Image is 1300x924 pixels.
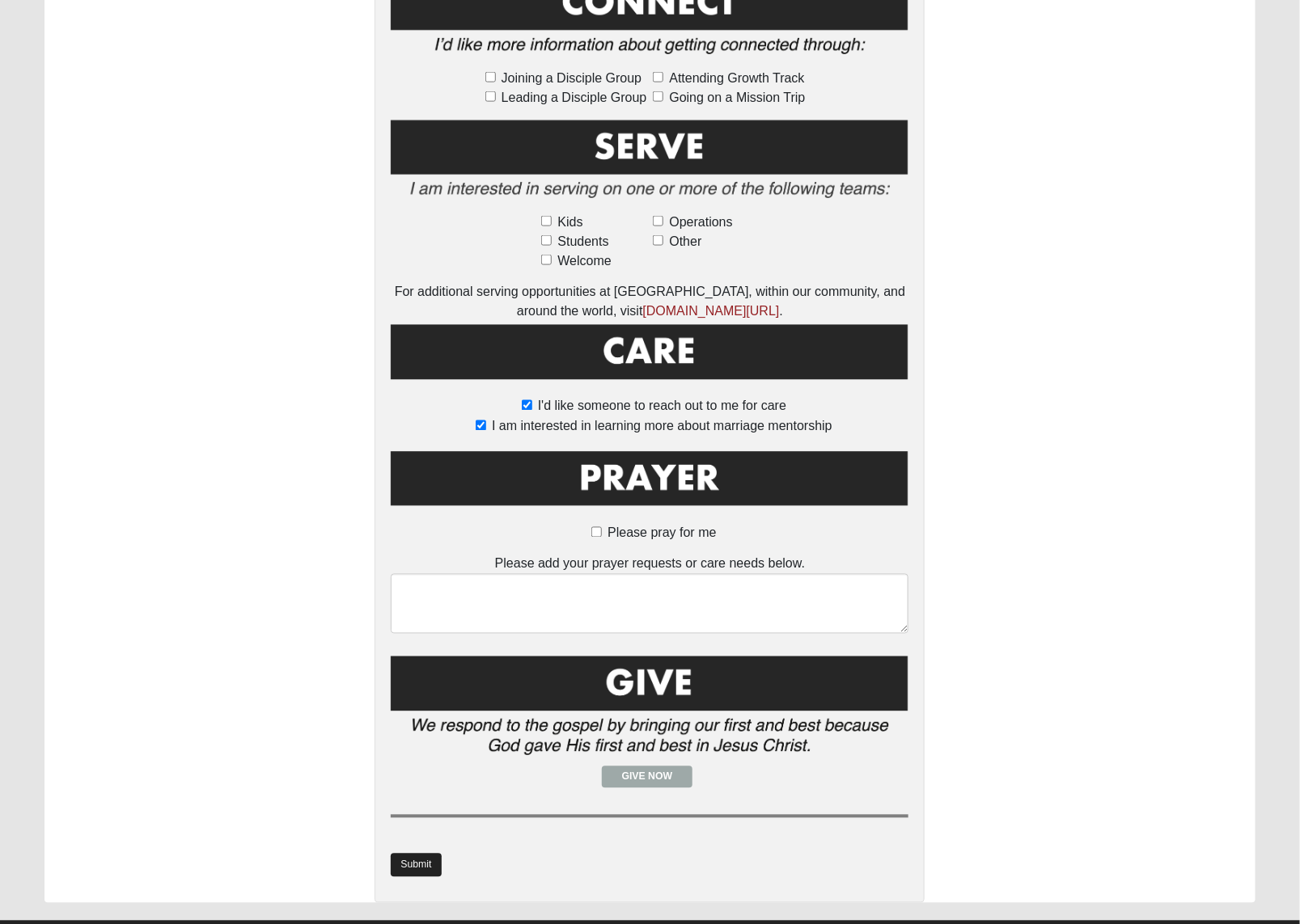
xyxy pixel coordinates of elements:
[557,213,582,232] span: Kids
[669,88,805,108] span: Going on a Mission Trip
[492,420,832,433] span: I am interested in learning more about marriage mentorship
[391,854,441,877] a: Submit
[391,321,908,394] img: Care.png
[653,72,663,82] input: Attending Growth Track
[557,232,608,251] span: Students
[391,117,908,210] img: Serve2.png
[591,527,602,538] input: Please pray for me
[653,216,663,226] input: Operations
[557,251,611,271] span: Welcome
[608,526,716,540] span: Please pray for me
[538,399,786,413] span: I'd like someone to reach out to me for care
[669,69,804,88] span: Attending Growth Track
[522,400,532,411] input: I'd like someone to reach out to me for care
[485,72,496,82] input: Joining a Disciple Group
[502,88,647,108] span: Leading a Disciple Group
[541,235,552,246] input: Students
[669,232,701,251] span: Other
[541,255,552,265] input: Welcome
[391,653,908,766] img: Give.png
[669,213,732,232] span: Operations
[602,766,693,788] a: Give Now
[653,235,663,246] input: Other
[541,216,552,226] input: Kids
[476,420,486,431] input: I am interested in learning more about marriage mentorship
[485,91,496,102] input: Leading a Disciple Group
[391,555,908,634] div: Please add your prayer requests or care needs below.
[391,448,908,521] img: Prayer.png
[502,69,642,88] span: Joining a Disciple Group
[653,91,663,102] input: Going on a Mission Trip
[643,304,780,318] a: [DOMAIN_NAME][URL]
[391,282,908,321] div: For additional serving opportunities at [GEOGRAPHIC_DATA], within our community, and around the w...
